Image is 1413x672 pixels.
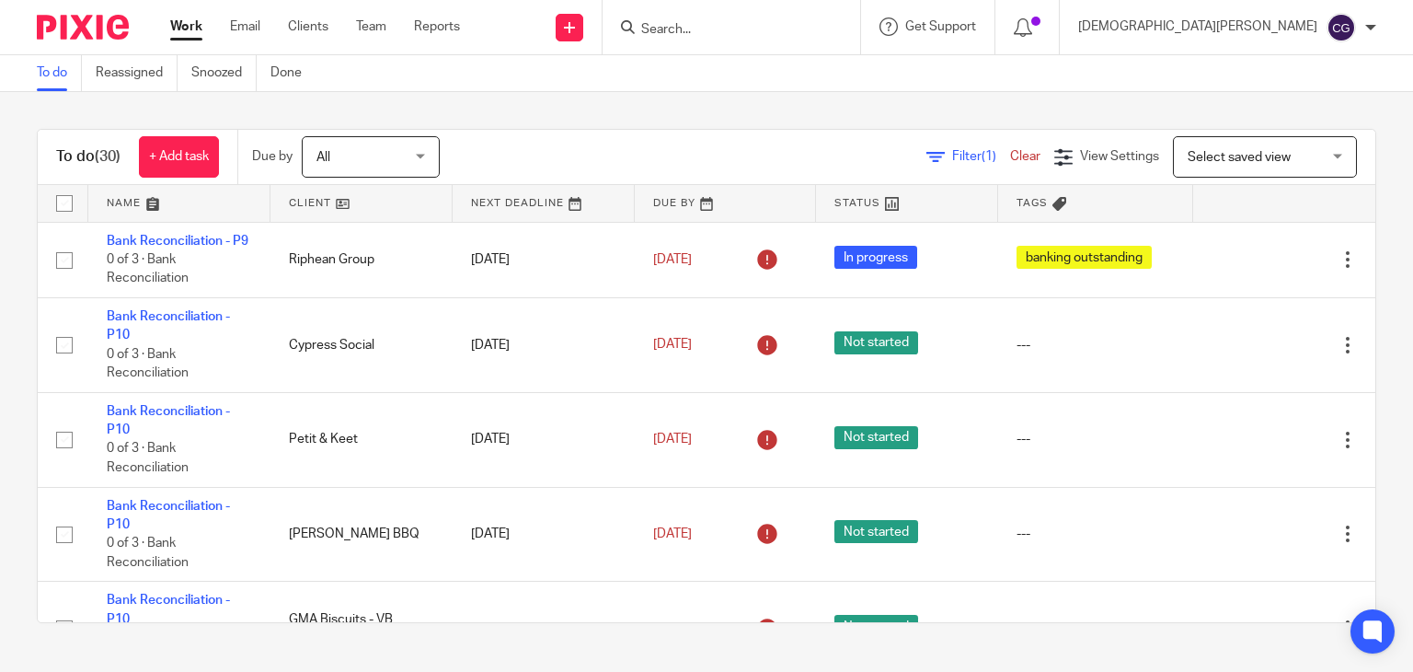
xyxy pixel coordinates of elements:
span: Filter [952,150,1010,163]
td: [DATE] [453,392,635,487]
h1: To do [56,147,121,167]
a: + Add task [139,136,219,178]
div: --- [1017,620,1175,638]
p: Due by [252,147,293,166]
td: [DATE] [453,487,635,582]
span: 0 of 3 · Bank Reconciliation [107,537,189,569]
img: Pixie [37,15,129,40]
td: Cypress Social [270,297,453,392]
div: --- [1017,430,1175,448]
span: 0 of 3 · Bank Reconciliation [107,253,189,285]
a: Bank Reconciliation - P10 [107,310,230,342]
span: [DATE] [653,433,692,446]
td: [DATE] [453,297,635,392]
a: Clear [1010,150,1040,163]
a: Bank Reconciliation - P10 [107,405,230,436]
span: Tags [1017,198,1048,208]
span: Not started [834,331,918,354]
img: svg%3E [1327,13,1356,42]
span: [DATE] [653,527,692,540]
a: Snoozed [191,55,257,91]
td: [DATE] [453,222,635,297]
input: Search [639,22,805,39]
span: View Settings [1080,150,1159,163]
span: [DATE] [653,339,692,352]
div: --- [1017,525,1175,543]
a: Bank Reconciliation - P10 [107,500,230,531]
span: (1) [982,150,996,163]
a: Reassigned [96,55,178,91]
span: banking outstanding [1017,246,1152,269]
span: Not started [834,520,918,543]
span: (30) [95,149,121,164]
span: Not started [834,615,918,638]
span: All [316,151,330,164]
a: Reports [414,17,460,36]
a: Clients [288,17,328,36]
p: [DEMOGRAPHIC_DATA][PERSON_NAME] [1078,17,1317,36]
a: Team [356,17,386,36]
span: 0 of 3 · Bank Reconciliation [107,443,189,475]
a: Done [270,55,316,91]
span: [DATE] [653,253,692,266]
span: In progress [834,246,917,269]
span: Not started [834,426,918,449]
td: Petit & Keet [270,392,453,487]
a: To do [37,55,82,91]
a: Bank Reconciliation - P10 [107,594,230,625]
a: Work [170,17,202,36]
span: Get Support [905,20,976,33]
a: Email [230,17,260,36]
span: Select saved view [1188,151,1291,164]
a: Bank Reconciliation - P9 [107,235,248,248]
span: 0 of 3 · Bank Reconciliation [107,348,189,380]
td: Riphean Group [270,222,453,297]
div: --- [1017,336,1175,354]
td: [PERSON_NAME] BBQ [270,487,453,582]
